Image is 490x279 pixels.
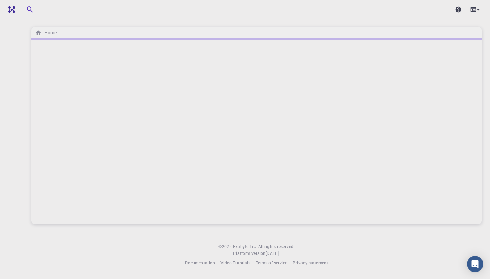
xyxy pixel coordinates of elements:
span: Exabyte Inc. [233,244,257,249]
span: Privacy statement [293,260,328,265]
span: [DATE] . [266,250,280,256]
div: Open Intercom Messenger [467,256,483,272]
a: Terms of service [256,260,287,266]
a: [DATE]. [266,250,280,257]
a: Exabyte Inc. [233,243,257,250]
span: Terms of service [256,260,287,265]
a: Privacy statement [293,260,328,266]
nav: breadcrumb [34,29,58,36]
span: Platform version [233,250,265,257]
img: logo [5,6,15,13]
h6: Home [42,29,57,36]
span: Documentation [185,260,215,265]
span: Video Tutorials [220,260,250,265]
span: © 2025 [218,243,233,250]
a: Documentation [185,260,215,266]
a: Video Tutorials [220,260,250,266]
span: All rights reserved. [258,243,295,250]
